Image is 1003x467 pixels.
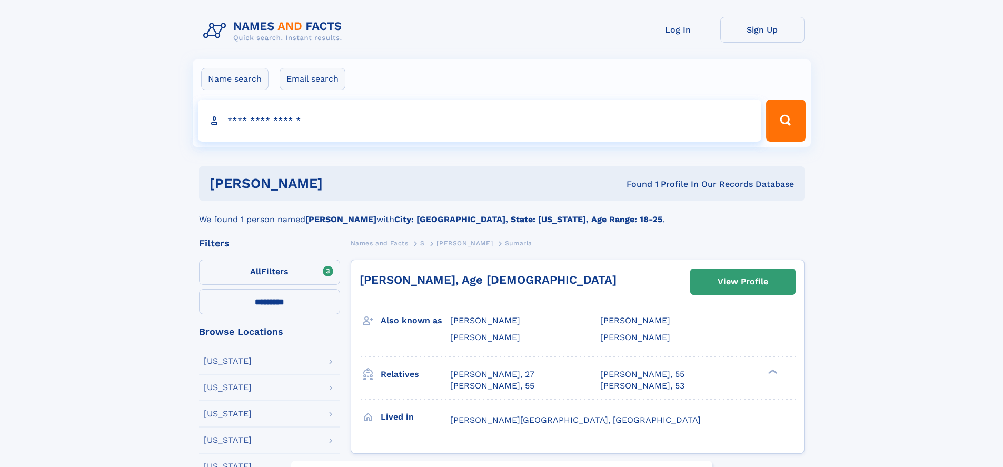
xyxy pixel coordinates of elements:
[204,383,252,392] div: [US_STATE]
[198,100,762,142] input: search input
[199,239,340,248] div: Filters
[450,369,534,380] a: [PERSON_NAME], 27
[280,68,345,90] label: Email search
[201,68,269,90] label: Name search
[691,269,795,294] a: View Profile
[450,315,520,325] span: [PERSON_NAME]
[450,415,701,425] span: [PERSON_NAME][GEOGRAPHIC_DATA], [GEOGRAPHIC_DATA]
[600,315,670,325] span: [PERSON_NAME]
[250,266,261,276] span: All
[505,240,532,247] span: Sumaria
[450,380,534,392] a: [PERSON_NAME], 55
[420,240,425,247] span: S
[199,327,340,336] div: Browse Locations
[766,368,778,375] div: ❯
[420,236,425,250] a: S
[199,17,351,45] img: Logo Names and Facts
[600,380,684,392] a: [PERSON_NAME], 53
[204,357,252,365] div: [US_STATE]
[766,100,805,142] button: Search Button
[381,312,450,330] h3: Also known as
[210,177,475,190] h1: [PERSON_NAME]
[204,410,252,418] div: [US_STATE]
[199,201,805,226] div: We found 1 person named with .
[204,436,252,444] div: [US_STATE]
[718,270,768,294] div: View Profile
[720,17,805,43] a: Sign Up
[305,214,376,224] b: [PERSON_NAME]
[351,236,409,250] a: Names and Facts
[381,408,450,426] h3: Lived in
[600,369,684,380] a: [PERSON_NAME], 55
[199,260,340,285] label: Filters
[360,273,617,286] a: [PERSON_NAME], Age [DEMOGRAPHIC_DATA]
[436,240,493,247] span: [PERSON_NAME]
[381,365,450,383] h3: Relatives
[474,178,794,190] div: Found 1 Profile In Our Records Database
[436,236,493,250] a: [PERSON_NAME]
[600,332,670,342] span: [PERSON_NAME]
[636,17,720,43] a: Log In
[394,214,662,224] b: City: [GEOGRAPHIC_DATA], State: [US_STATE], Age Range: 18-25
[450,332,520,342] span: [PERSON_NAME]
